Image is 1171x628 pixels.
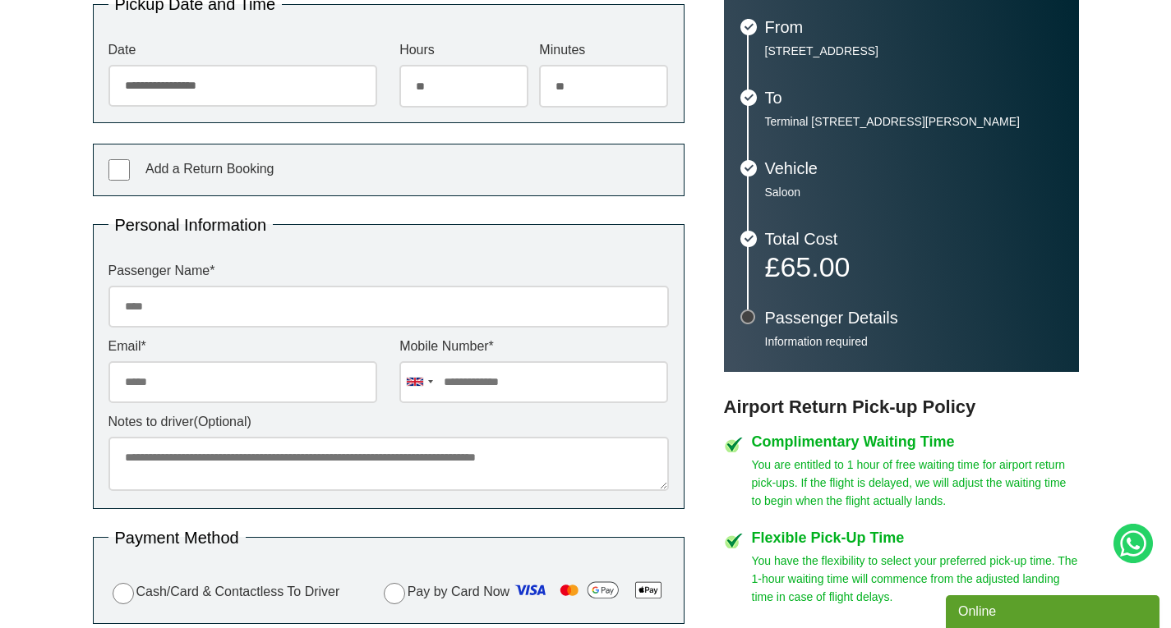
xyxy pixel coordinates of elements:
h3: From [765,19,1063,35]
h3: Passenger Details [765,309,1063,326]
input: Add a Return Booking [108,159,130,181]
label: Date [108,44,377,57]
p: Terminal [STREET_ADDRESS][PERSON_NAME] [765,114,1063,129]
p: You have the flexibility to select your preferred pick-up time. The 1-hour waiting time will comm... [752,552,1079,606]
p: [STREET_ADDRESS] [765,44,1063,58]
label: Cash/Card & Contactless To Driver [108,580,340,604]
input: Pay by Card Now [384,583,405,604]
h4: Complimentary Waiting Time [752,434,1079,449]
legend: Payment Method [108,529,246,546]
p: Saloon [765,185,1063,199]
h3: To [765,89,1063,106]
h3: Total Cost [765,231,1063,247]
span: 65.00 [780,251,850,282]
div: United Kingdom: +44 [400,362,438,402]
span: (Optional) [194,415,251,429]
iframe: chat widget [946,592,1163,628]
label: Minutes [539,44,668,57]
h3: Vehicle [765,160,1063,176]
label: Pay by Card Now [380,577,669,608]
h4: Flexible Pick-Up Time [752,530,1079,545]
label: Mobile Number [399,340,668,353]
label: Passenger Name [108,264,669,277]
p: Information required [765,334,1063,349]
label: Email [108,340,377,353]
label: Hours [399,44,528,57]
label: Notes to driver [108,415,669,429]
legend: Personal Information [108,217,274,233]
h3: Airport Return Pick-up Policy [724,397,1079,418]
p: You are entitled to 1 hour of free waiting time for airport return pick-ups. If the flight is del... [752,456,1079,510]
p: £ [765,255,1063,278]
span: Add a Return Booking [145,162,274,176]
input: Cash/Card & Contactless To Driver [113,583,134,604]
